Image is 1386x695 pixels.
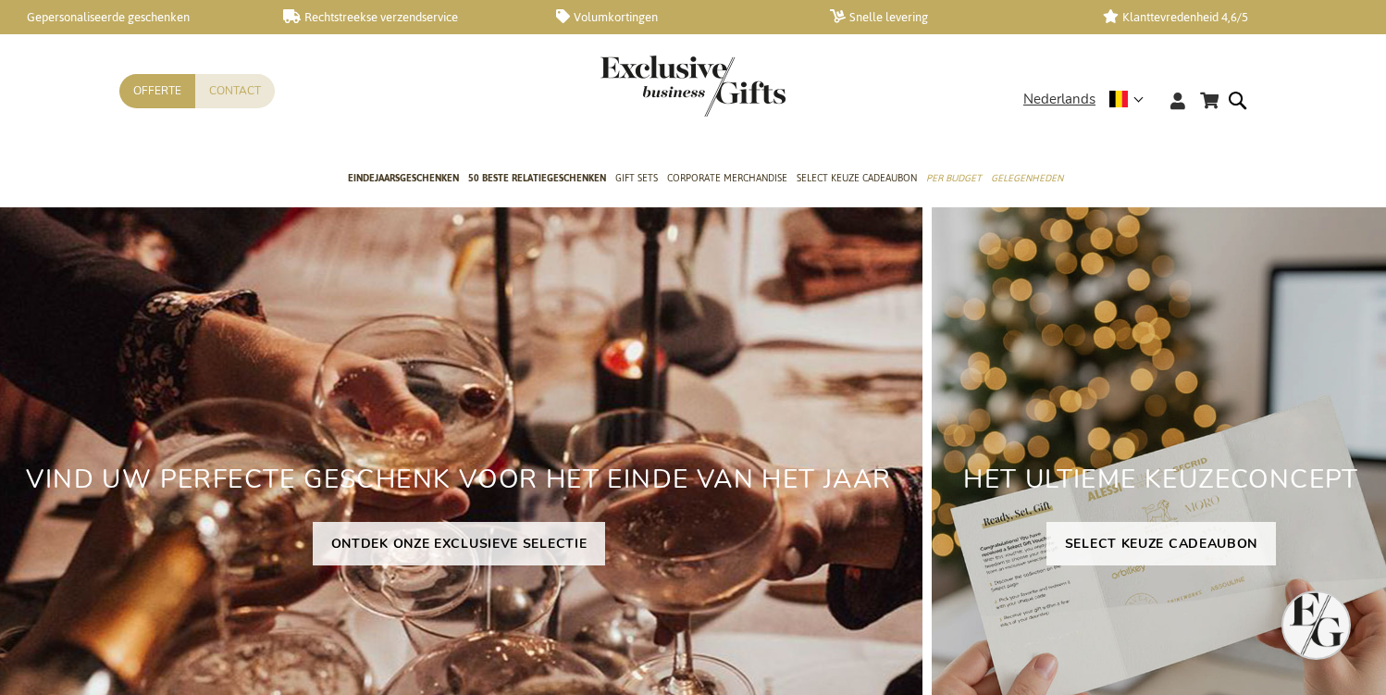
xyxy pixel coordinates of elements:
a: Rechtstreekse verzendservice [283,9,527,25]
a: Offerte [119,74,195,108]
span: Corporate Merchandise [667,168,787,188]
span: Gelegenheden [991,168,1063,188]
a: Contact [195,74,275,108]
span: Nederlands [1023,89,1095,110]
span: 50 beste relatiegeschenken [468,168,606,188]
a: ONTDEK ONZE EXCLUSIEVE SELECTIE [313,522,606,565]
a: store logo [600,56,693,117]
a: Snelle levering [830,9,1074,25]
a: Volumkortingen [556,9,800,25]
a: SELECT KEUZE CADEAUBON [1046,522,1276,565]
span: Gift Sets [615,168,658,188]
span: Per Budget [926,168,982,188]
img: Exclusive Business gifts logo [600,56,786,117]
span: Select Keuze Cadeaubon [797,168,917,188]
a: Gepersonaliseerde geschenken [9,9,254,25]
a: Klanttevredenheid 4,6/5 [1103,9,1347,25]
div: Nederlands [1023,89,1156,110]
span: Eindejaarsgeschenken [348,168,459,188]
